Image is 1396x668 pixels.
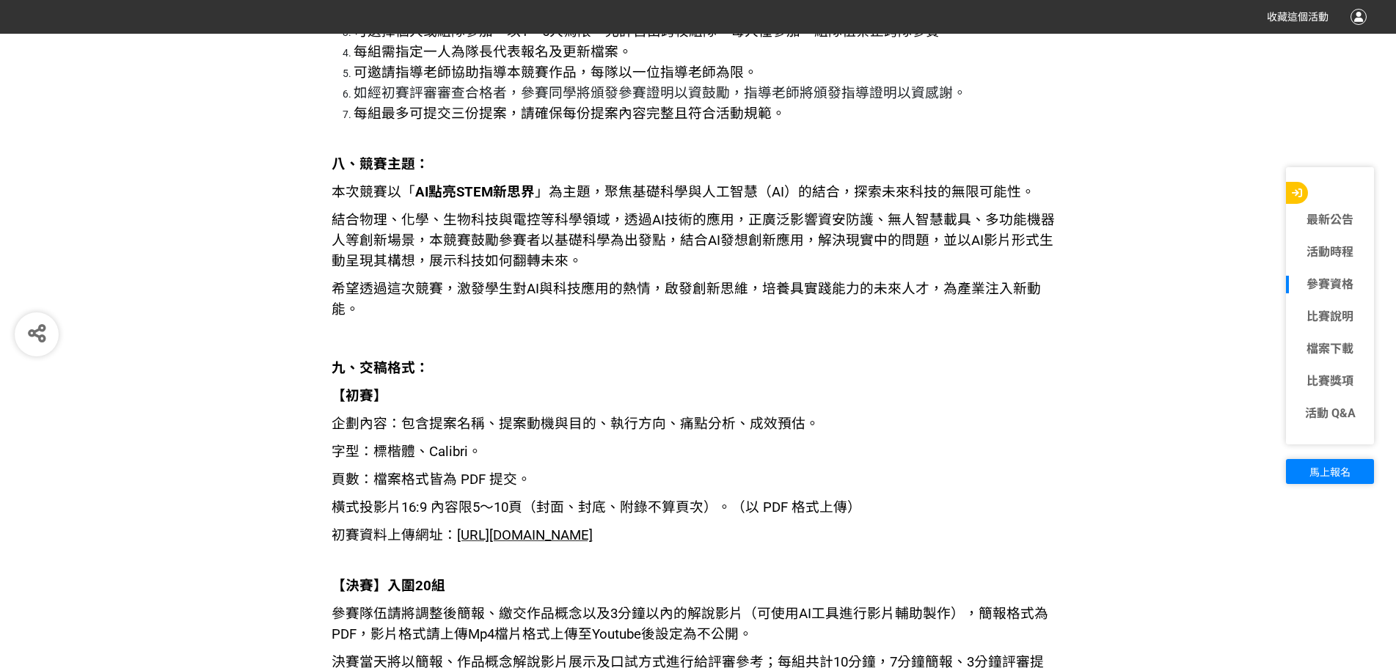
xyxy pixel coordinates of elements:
a: 最新公告 [1286,211,1374,229]
strong: 八、競賽主題： [332,156,429,172]
span: 每組最多可提交三份提案，請確保每份提案內容完整且符合活動規範。 [354,106,786,122]
a: 檔案下載 [1286,340,1374,358]
a: 比賽獎項 [1286,372,1374,390]
a: 參賽資格 [1286,276,1374,293]
span: 企劃內容：包含提案名稱、提案動機與目的、執行方向、痛點分析、成效預估。 [332,416,819,432]
span: 每組需指定一人為隊長代表報名及更新檔案。 [354,44,632,60]
span: [URL][DOMAIN_NAME] [457,527,593,543]
strong: AI點亮STEM新思界 [415,184,535,200]
span: 馬上報名 [1309,466,1351,478]
span: 初賽資料上傳網址： [332,527,457,543]
span: 字型：標楷體、Calibri。 [332,444,482,460]
span: 希望透過這次競賽，激發學生對AI與科技應用的熱情，啟發創新思維，培養具實踐能力的未來人才，為產業注入新動能。 [332,281,1041,318]
strong: 【初賽】 [332,388,387,404]
span: 參賽隊伍請將調整後簡報、繳交作品概念以及3分鐘以內的解說影片（可使用AI工具進行影片輔助製作），簡報格式為PDF，影片格式請上傳Mp4檔片格式上傳至Youtube後設定為不公開。 [332,606,1048,642]
span: 如經初賽評審審查合格者，參賽同學將頒發參賽證明以資鼓勵，指導老師將頒發指導證明以資感謝。 [354,85,967,101]
a: 比賽說明 [1286,308,1374,326]
span: 橫式投影片16:9 內容限5～10頁（封面、封底、附錄不算頁次）。（以 PDF 格式上傳） [332,499,861,515]
span: 本次競賽以「 」為主題，聚焦基礎科學與人工智慧（AI）的結合，探索未來科技的無限可能性。 [332,184,1035,200]
strong: 【決賽】入圍20組 [332,578,445,594]
span: 可邀請指導老師協助指導本競賽作品，每隊以一位指導老師為限。 [354,65,758,81]
span: 頁數：檔案格式皆為 PDF 提交。 [332,471,531,488]
span: 收藏這個活動 [1267,11,1329,23]
a: 活動 Q&A [1286,405,1374,422]
a: [URL][DOMAIN_NAME] [457,530,593,542]
span: 結合物理、化學、生物科技與電控等科學領域，透過AI技術的應用，正廣泛影響資安防護、無人智慧載具、多功能機器人等創新場景，本競賽鼓勵參賽者以基礎科學為出發點，結合AI發想創新應用，解決現實中的問題... [332,212,1055,269]
a: 活動時程 [1286,243,1374,261]
strong: 九、交稿格式： [332,360,429,376]
button: 馬上報名 [1286,459,1374,484]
